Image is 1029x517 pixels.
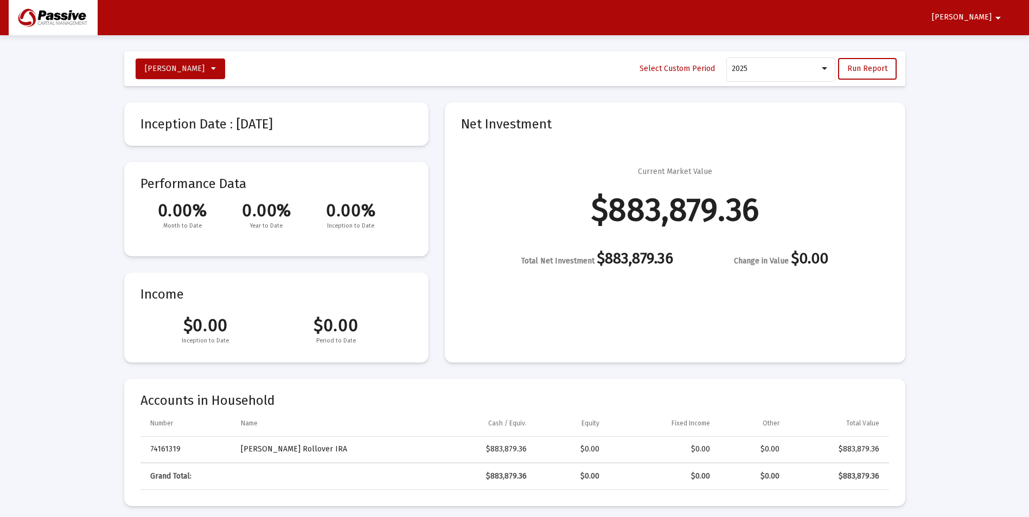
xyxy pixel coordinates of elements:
span: Inception to Date [140,335,271,346]
td: Column Equity [534,410,607,436]
div: $0.00 [725,444,779,455]
button: [PERSON_NAME] [136,59,225,79]
td: Column Other [718,410,787,436]
span: 2025 [732,64,747,73]
td: Column Number [140,410,234,436]
div: Other [763,419,779,428]
mat-card-title: Accounts in Household [140,395,889,406]
div: $883,879.36 [795,471,879,482]
mat-card-title: Inception Date : [DATE] [140,119,412,130]
div: Grand Total: [150,471,226,482]
td: Column Name [233,410,425,436]
td: Column Total Value [787,410,889,436]
div: Name [241,419,258,428]
div: Fixed Income [672,419,710,428]
td: [PERSON_NAME] Rollover IRA [233,437,425,463]
div: $883,879.36 [591,204,759,215]
div: $0.00 [615,471,710,482]
span: Period to Date [271,335,401,346]
div: $883,879.36 [433,444,527,455]
button: Run Report [838,58,897,80]
span: $0.00 [271,315,401,335]
div: Data grid [140,410,889,490]
div: Number [150,419,173,428]
span: Change in Value [734,256,789,266]
span: $0.00 [140,315,271,335]
div: $883,879.36 [521,253,673,267]
div: Equity [581,419,599,428]
div: Total Value [846,419,879,428]
div: Current Market Value [638,166,712,177]
div: $0.00 [725,471,779,482]
span: 0.00% [140,200,225,221]
div: $0.00 [542,471,599,482]
mat-card-title: Income [140,289,412,300]
div: $0.00 [542,444,599,455]
span: [PERSON_NAME] [145,64,204,73]
div: $883,879.36 [433,471,527,482]
div: Cash / Equiv. [488,419,527,428]
button: [PERSON_NAME] [919,7,1018,28]
div: $0.00 [615,444,710,455]
mat-card-title: Net Investment [461,119,889,130]
span: [PERSON_NAME] [932,13,992,22]
span: Run Report [847,64,887,73]
mat-card-title: Performance Data [140,178,412,231]
td: 74161319 [140,437,234,463]
img: Dashboard [17,7,90,29]
div: $0.00 [734,253,828,267]
div: $883,879.36 [795,444,879,455]
td: Column Fixed Income [607,410,717,436]
span: Year to Date [225,221,309,231]
span: 0.00% [309,200,393,221]
mat-icon: arrow_drop_down [992,7,1005,29]
span: Month to Date [140,221,225,231]
td: Column Cash / Equiv. [425,410,534,436]
span: Inception to Date [309,221,393,231]
span: Total Net Investment [521,256,595,266]
span: Select Custom Period [640,64,715,73]
span: 0.00% [225,200,309,221]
